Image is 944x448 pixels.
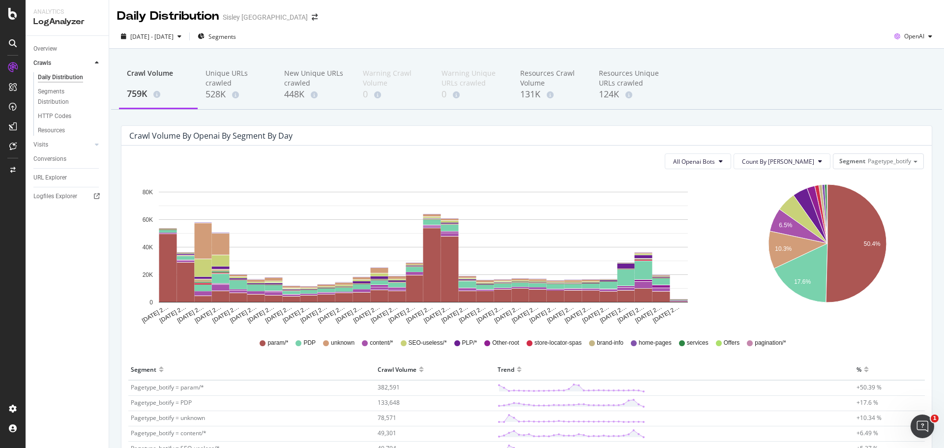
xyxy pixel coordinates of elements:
[267,339,288,347] span: param/*
[33,44,57,54] div: Overview
[33,140,48,150] div: Visits
[284,68,347,88] div: New Unique URLs crawled
[131,383,204,391] span: Pagetype_botify = param/*
[38,111,71,121] div: HTTP Codes
[129,131,293,141] div: Crawl Volume by openai by Segment by Day
[724,339,739,347] span: Offers
[370,339,393,347] span: content/*
[520,88,583,101] div: 131K
[864,241,881,248] text: 50.4%
[856,398,878,407] span: +17.6 %
[129,177,717,325] svg: A chart.
[33,44,102,54] a: Overview
[331,339,354,347] span: unknown
[687,339,708,347] span: services
[734,153,830,169] button: Count By [PERSON_NAME]
[911,415,934,438] iframe: Intercom live chat
[378,383,400,391] span: 382,591
[130,32,174,41] span: [DATE] - [DATE]
[363,68,426,88] div: Warning Crawl Volume
[378,414,396,422] span: 78,571
[733,177,922,325] svg: A chart.
[520,68,583,88] div: Resources Crawl Volume
[143,244,153,251] text: 40K
[223,12,308,22] div: Sisley [GEOGRAPHIC_DATA]
[38,87,102,107] a: Segments Distribution
[755,339,786,347] span: pagination/*
[839,157,865,165] span: Segment
[206,88,268,101] div: 528K
[131,361,156,377] div: Segment
[33,8,101,16] div: Analytics
[38,125,65,136] div: Resources
[597,339,623,347] span: brand-info
[462,339,477,347] span: PLP/*
[117,8,219,25] div: Daily Distribution
[33,58,51,68] div: Crawls
[639,339,672,347] span: home-pages
[442,88,504,101] div: 0
[534,339,582,347] span: store-locator-spas
[775,245,792,252] text: 10.3%
[131,414,205,422] span: Pagetype_botify = unknown
[131,398,192,407] span: Pagetype_botify = PDP
[38,87,92,107] div: Segments Distribution
[856,429,878,437] span: +6.49 %
[363,88,426,101] div: 0
[378,398,400,407] span: 133,648
[143,189,153,196] text: 80K
[206,68,268,88] div: Unique URLs crawled
[931,415,939,422] span: 1
[779,222,793,229] text: 6.5%
[742,157,814,166] span: Count By Day
[33,140,92,150] a: Visits
[856,361,861,377] div: %
[143,216,153,223] text: 60K
[194,29,240,44] button: Segments
[131,429,206,437] span: Pagetype_botify = content/*
[599,88,662,101] div: 124K
[284,88,347,101] div: 448K
[117,29,185,44] button: [DATE] - [DATE]
[904,32,924,40] span: OpenAI
[143,271,153,278] text: 20K
[33,58,92,68] a: Crawls
[599,68,662,88] div: Resources Unique URLs crawled
[33,173,67,183] div: URL Explorer
[33,173,102,183] a: URL Explorer
[38,111,102,121] a: HTTP Codes
[890,29,936,44] button: OpenAI
[665,153,731,169] button: All Openai Bots
[149,299,153,306] text: 0
[673,157,715,166] span: All Openai Bots
[303,339,316,347] span: PDP
[33,154,66,164] div: Conversions
[378,429,396,437] span: 49,301
[33,154,102,164] a: Conversions
[856,383,882,391] span: +50.39 %
[38,72,83,83] div: Daily Distribution
[492,339,519,347] span: Other-root
[38,72,102,83] a: Daily Distribution
[38,125,102,136] a: Resources
[498,361,514,377] div: Trend
[868,157,911,165] span: Pagetype_botify
[127,88,190,100] div: 759K
[312,14,318,21] div: arrow-right-arrow-left
[378,361,416,377] div: Crawl Volume
[127,68,190,87] div: Crawl Volume
[409,339,447,347] span: SEO-useless/*
[33,191,102,202] a: Logfiles Explorer
[794,278,811,285] text: 17.6%
[33,191,77,202] div: Logfiles Explorer
[442,68,504,88] div: Warning Unique URLs crawled
[208,32,236,41] span: Segments
[856,414,882,422] span: +10.34 %
[33,16,101,28] div: LogAnalyzer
